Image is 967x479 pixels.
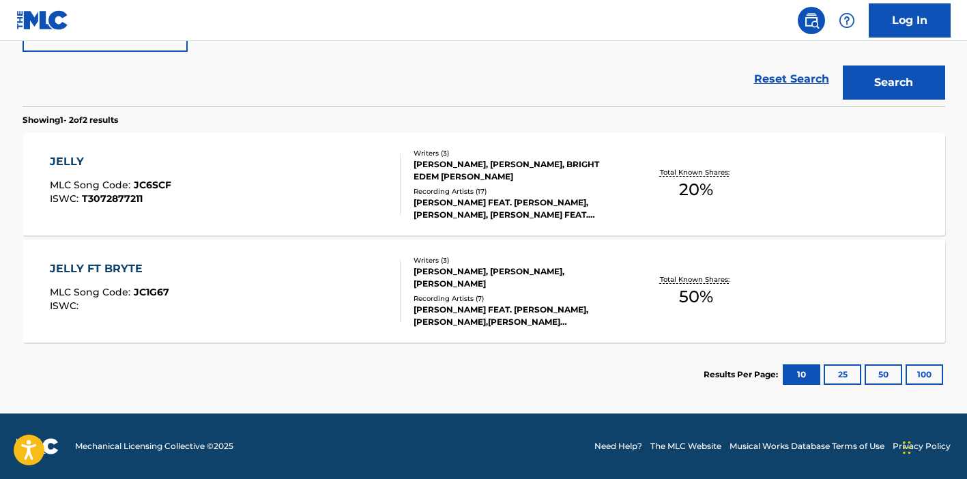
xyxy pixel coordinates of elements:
[839,12,855,29] img: help
[869,3,951,38] a: Log In
[414,255,620,265] div: Writers ( 3 )
[23,133,945,235] a: JELLYMLC Song Code:JC6SCFISWC:T3072877211Writers (3)[PERSON_NAME], [PERSON_NAME], BRIGHT EDEM [PE...
[50,286,134,298] span: MLC Song Code :
[833,7,861,34] div: Help
[798,7,825,34] a: Public Search
[747,64,836,94] a: Reset Search
[50,154,171,170] div: JELLY
[50,179,134,191] span: MLC Song Code :
[679,285,713,309] span: 50 %
[414,293,620,304] div: Recording Artists ( 7 )
[414,197,620,221] div: [PERSON_NAME] FEAT. [PERSON_NAME], [PERSON_NAME], [PERSON_NAME] FEAT. [PERSON_NAME] LEGZDINA
[899,413,967,479] iframe: Chat Widget
[134,286,169,298] span: JC1G67
[75,440,233,452] span: Mechanical Licensing Collective © 2025
[82,192,143,205] span: T3072877211
[824,364,861,385] button: 25
[414,148,620,158] div: Writers ( 3 )
[865,364,902,385] button: 50
[414,304,620,328] div: [PERSON_NAME] FEAT. [PERSON_NAME], [PERSON_NAME],[PERSON_NAME][DEMOGRAPHIC_DATA],[PERSON_NAME],[P...
[650,440,721,452] a: The MLC Website
[893,440,951,452] a: Privacy Policy
[414,158,620,183] div: [PERSON_NAME], [PERSON_NAME], BRIGHT EDEM [PERSON_NAME]
[16,10,69,30] img: MLC Logo
[414,265,620,290] div: [PERSON_NAME], [PERSON_NAME], [PERSON_NAME]
[660,167,733,177] p: Total Known Shares:
[903,427,911,468] div: Drag
[50,300,82,312] span: ISWC :
[16,438,59,454] img: logo
[50,261,169,277] div: JELLY FT BRYTE
[803,12,820,29] img: search
[660,274,733,285] p: Total Known Shares:
[23,114,118,126] p: Showing 1 - 2 of 2 results
[783,364,820,385] button: 10
[704,368,781,381] p: Results Per Page:
[679,177,713,202] span: 20 %
[50,192,82,205] span: ISWC :
[843,66,945,100] button: Search
[414,186,620,197] div: Recording Artists ( 17 )
[906,364,943,385] button: 100
[23,240,945,343] a: JELLY FT BRYTEMLC Song Code:JC1G67ISWC:Writers (3)[PERSON_NAME], [PERSON_NAME], [PERSON_NAME]Reco...
[730,440,884,452] a: Musical Works Database Terms of Use
[594,440,642,452] a: Need Help?
[134,179,171,191] span: JC6SCF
